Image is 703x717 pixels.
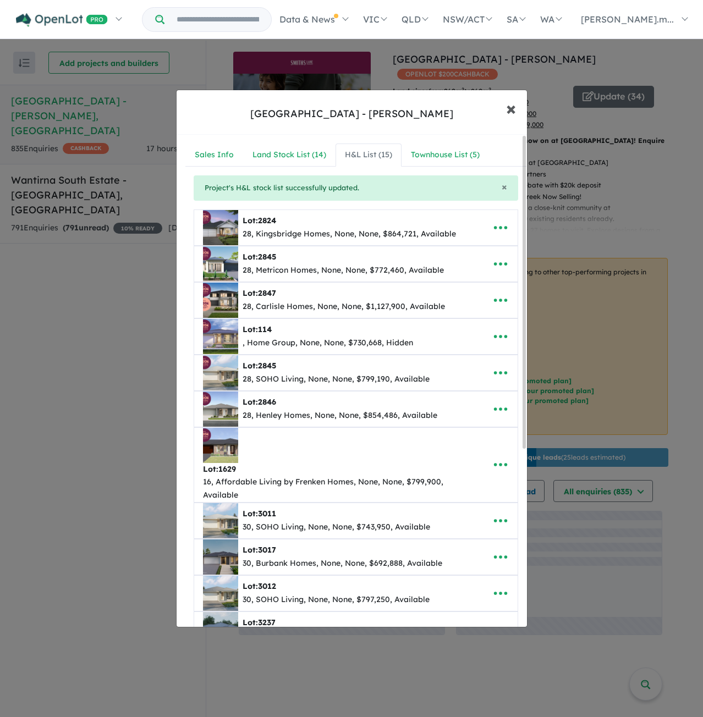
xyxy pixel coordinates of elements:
[258,252,276,262] span: 2845
[243,373,430,386] div: 28, SOHO Living, None, None, $799,190, Available
[194,175,518,201] div: Project's H&L stock list successfully updated.
[502,180,507,193] span: ×
[243,300,445,313] div: 28, Carlisle Homes, None, None, $1,127,900, Available
[16,13,108,27] img: Openlot PRO Logo White
[258,361,276,371] span: 2845
[203,539,238,575] img: Smiths%20Lane%20Estate%20-%20Clyde%20North%20-%20Lot%203017___1752475931.png
[203,391,238,427] img: Smiths%20Lane%20Estate%20-%20Clyde%20North%20-%20Lot%202846___1754892883.jpg
[243,593,430,606] div: 30, SOHO Living, None, None, $797,250, Available
[581,14,674,25] span: [PERSON_NAME].m...
[258,581,276,591] span: 3012
[203,428,238,463] img: Smiths%20Lane%20Estate%20-%20Clyde%20North%20-%20Lot%201629___1754895806.png
[243,409,437,422] div: 28, Henley Homes, None, None, $854,486, Available
[203,476,475,502] div: 16, Affordable Living by Frenken Homes, None, None, $799,900, Available
[218,464,236,474] span: 1629
[243,521,430,534] div: 30, SOHO Living, None, None, $743,950, Available
[195,148,234,162] div: Sales Info
[243,361,276,371] b: Lot:
[243,252,276,262] b: Lot:
[243,228,456,241] div: 28, Kingsbridge Homes, None, None, $864,721, Available
[203,576,238,611] img: Smiths%20Lane%20Estate%20-%20Clyde%20North%20-%20Lot%203012___1754891303.jpg
[258,397,276,407] span: 2846
[243,216,276,225] b: Lot:
[243,509,276,519] b: Lot:
[203,210,238,245] img: Smiths%20Lane%20Estate%20-%20Clyde%20North%20-%20Lot%202824___1754891998.jpg
[243,545,276,555] b: Lot:
[203,283,238,318] img: Smiths%20Lane%20Estate%20-%20Clyde%20North%20-%20Lot%202847___1755235357.jpg
[243,581,276,591] b: Lot:
[243,324,272,334] b: Lot:
[243,264,444,277] div: 28, Metricon Homes, None, None, $772,460, Available
[502,182,507,192] button: Close
[411,148,480,162] div: Townhouse List ( 5 )
[243,397,276,407] b: Lot:
[243,557,442,570] div: 30, Burbank Homes, None, None, $692,888, Available
[258,545,276,555] span: 3017
[506,96,516,120] span: ×
[345,148,392,162] div: H&L List ( 15 )
[243,337,413,350] div: , Home Group, None, None, $730,668, Hidden
[252,148,326,162] div: Land Stock List ( 14 )
[203,612,238,647] img: Smiths%20Lane%20Estate%20-%20Clyde%20North%20-%20Lot%203237___1752476164.png
[258,288,276,298] span: 2847
[167,8,269,31] input: Try estate name, suburb, builder or developer
[258,324,272,334] span: 114
[203,464,236,474] b: Lot:
[203,319,238,354] img: Smiths%20Lane%20Estate%20-%20Clyde%20North%20-%20Lot%20114___1754892510.jpg
[258,617,276,627] span: 3237
[250,107,453,121] div: [GEOGRAPHIC_DATA] - [PERSON_NAME]
[203,355,238,390] img: Smiths%20Lane%20Estate%20-%20Clyde%20North%20-%20Lot%202845___1754892666.jpg
[243,617,276,627] b: Lot:
[258,509,276,519] span: 3011
[203,246,238,282] img: Smiths%20Lane%20Estate%20-%20Clyde%20North%20-%20Lot%202845___1754892314.jpg
[203,503,238,538] img: Smiths%20Lane%20Estate%20-%20Clyde%20North%20-%20Lot%203011___1754891406.jpg
[243,288,276,298] b: Lot:
[258,216,276,225] span: 2824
